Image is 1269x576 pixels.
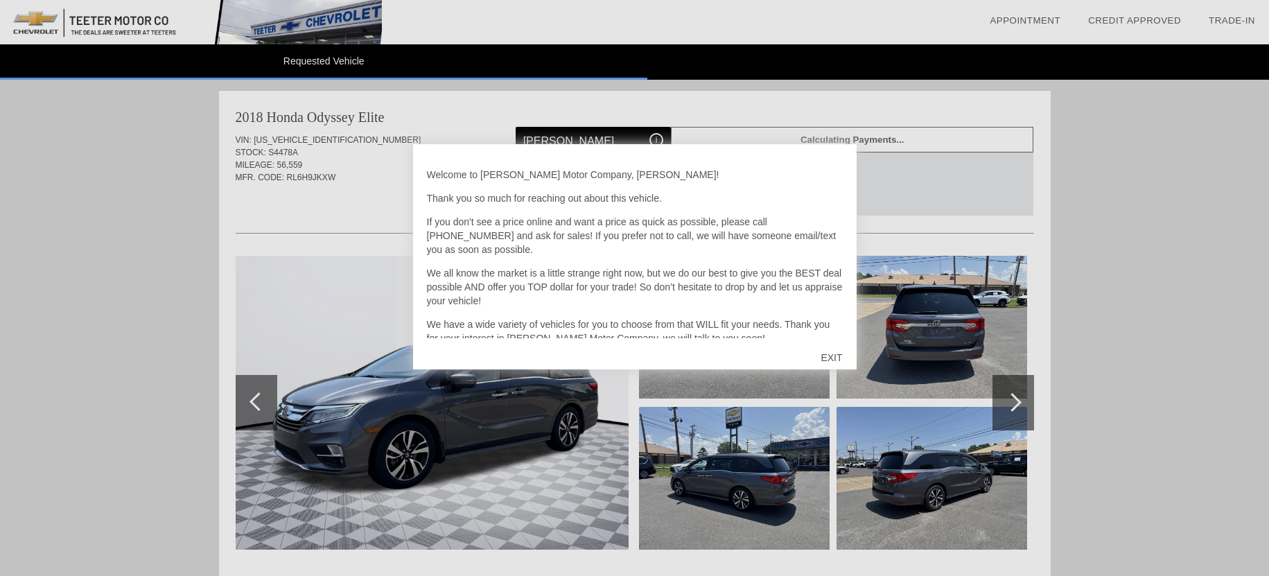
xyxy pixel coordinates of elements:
a: Credit Approved [1088,15,1181,26]
a: Trade-In [1209,15,1255,26]
p: We all know the market is a little strange right now, but we do our best to give you the BEST dea... [427,266,843,308]
p: We have a wide variety of vehicles for you to choose from that WILL fit your needs. Thank you for... [427,317,843,345]
div: EXIT [807,337,856,378]
a: Appointment [990,15,1060,26]
p: Welcome to [PERSON_NAME] Motor Company, [PERSON_NAME]! [427,168,843,182]
p: If you don't see a price online and want a price as quick as possible, please call [PHONE_NUMBER]... [427,215,843,256]
p: Thank you so much for reaching out about this vehicle. [427,191,843,205]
